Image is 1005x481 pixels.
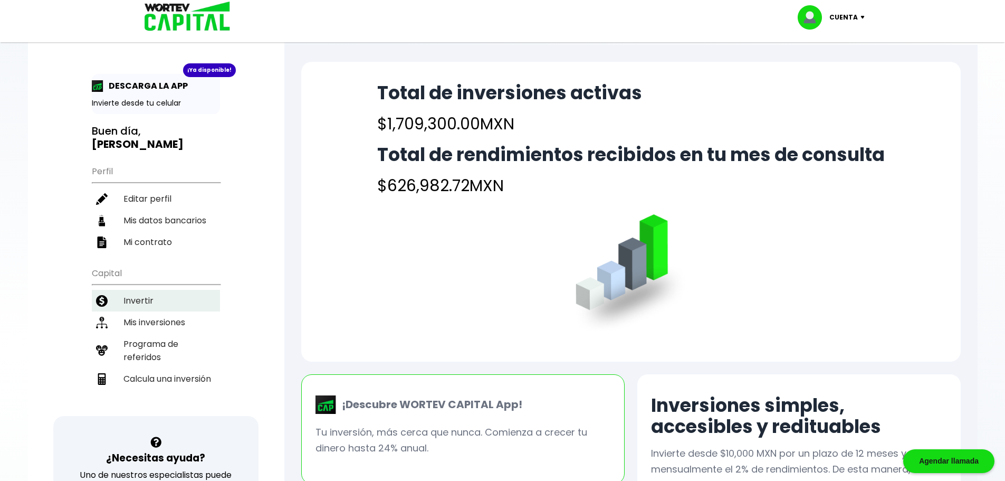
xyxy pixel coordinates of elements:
img: invertir-icon.b3b967d7.svg [96,295,108,307]
img: calculadora-icon.17d418c4.svg [96,373,108,385]
div: Agendar llamada [903,449,994,473]
p: DESCARGA LA APP [103,79,188,92]
h4: $1,709,300.00 MXN [377,112,642,136]
img: datos-icon.10cf9172.svg [96,215,108,227]
b: [PERSON_NAME] [92,137,184,152]
a: Editar perfil [92,188,220,210]
h3: ¿Necesitas ayuda? [106,450,205,466]
a: Mis datos bancarios [92,210,220,231]
img: recomiendanos-icon.9b8e9327.svg [96,345,108,356]
ul: Perfil [92,159,220,253]
h2: Total de rendimientos recibidos en tu mes de consulta [377,144,885,165]
img: editar-icon.952d3147.svg [96,193,108,205]
p: ¡Descubre WORTEV CAPITAL App! [337,397,522,412]
img: grafica.516fef24.png [571,214,691,334]
a: Calcula una inversión [92,368,220,390]
a: Programa de referidos [92,333,220,368]
div: ¡Ya disponible! [183,63,236,77]
a: Mis inversiones [92,312,220,333]
h2: Inversiones simples, accesibles y redituables [651,395,947,437]
p: Invierte desde tu celular [92,98,220,109]
h4: $626,982.72 MXN [377,174,885,197]
h3: Buen día, [92,125,220,151]
img: wortev-capital-app-icon [315,395,337,414]
a: Invertir [92,290,220,312]
img: contrato-icon.f2db500c.svg [96,237,108,248]
ul: Capital [92,261,220,416]
img: icon-down [858,16,872,19]
h2: Total de inversiones activas [377,82,642,103]
img: inversiones-icon.6695dc30.svg [96,317,108,328]
p: Cuenta [829,10,858,25]
img: app-icon [92,80,103,92]
img: profile-image [798,5,829,30]
p: Tu inversión, más cerca que nunca. Comienza a crecer tu dinero hasta 24% anual. [315,425,610,456]
a: Mi contrato [92,231,220,253]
